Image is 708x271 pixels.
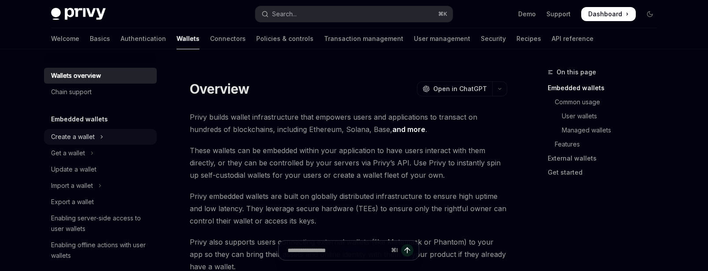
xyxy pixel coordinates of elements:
[44,210,157,237] a: Enabling server-side access to user wallets
[44,129,157,145] button: Toggle Create a wallet section
[516,28,541,49] a: Recipes
[44,161,157,177] a: Update a wallet
[414,28,470,49] a: User management
[190,81,249,97] h1: Overview
[51,180,93,191] div: Import a wallet
[643,7,657,21] button: Toggle dark mode
[401,244,413,256] button: Send message
[51,148,85,158] div: Get a wallet
[481,28,506,49] a: Security
[51,114,108,125] h5: Embedded wallets
[51,132,95,142] div: Create a wallet
[51,87,92,97] div: Chain support
[548,109,664,123] a: User wallets
[256,28,313,49] a: Policies & controls
[438,11,447,18] span: ⌘ K
[51,197,94,207] div: Export a wallet
[190,144,507,181] span: These wallets can be embedded within your application to have users interact with them directly, ...
[581,7,636,21] a: Dashboard
[44,194,157,210] a: Export a wallet
[51,28,79,49] a: Welcome
[90,28,110,49] a: Basics
[255,6,453,22] button: Open search
[44,84,157,100] a: Chain support
[44,145,157,161] button: Toggle Get a wallet section
[433,84,487,93] span: Open in ChatGPT
[548,151,664,165] a: External wallets
[51,70,101,81] div: Wallets overview
[417,81,492,96] button: Open in ChatGPT
[44,178,157,194] button: Toggle Import a wallet section
[121,28,166,49] a: Authentication
[51,164,96,175] div: Update a wallet
[546,10,571,18] a: Support
[548,123,664,137] a: Managed wallets
[392,125,425,134] a: and more
[588,10,622,18] span: Dashboard
[51,8,106,20] img: dark logo
[190,111,507,135] span: Privy builds wallet infrastructure that empowers users and applications to transact on hundreds o...
[177,28,199,49] a: Wallets
[44,237,157,264] a: Enabling offline actions with user wallets
[548,95,664,109] a: Common usage
[518,10,536,18] a: Demo
[288,241,387,260] input: Ask a question...
[44,68,157,84] a: Wallets overview
[324,28,403,49] a: Transaction management
[210,28,246,49] a: Connectors
[552,28,594,49] a: API reference
[190,190,507,227] span: Privy embedded wallets are built on globally distributed infrastructure to ensure high uptime and...
[51,213,151,234] div: Enabling server-side access to user wallets
[51,240,151,261] div: Enabling offline actions with user wallets
[272,9,297,19] div: Search...
[557,67,596,77] span: On this page
[548,137,664,151] a: Features
[548,165,664,179] a: Get started
[548,81,664,95] a: Embedded wallets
